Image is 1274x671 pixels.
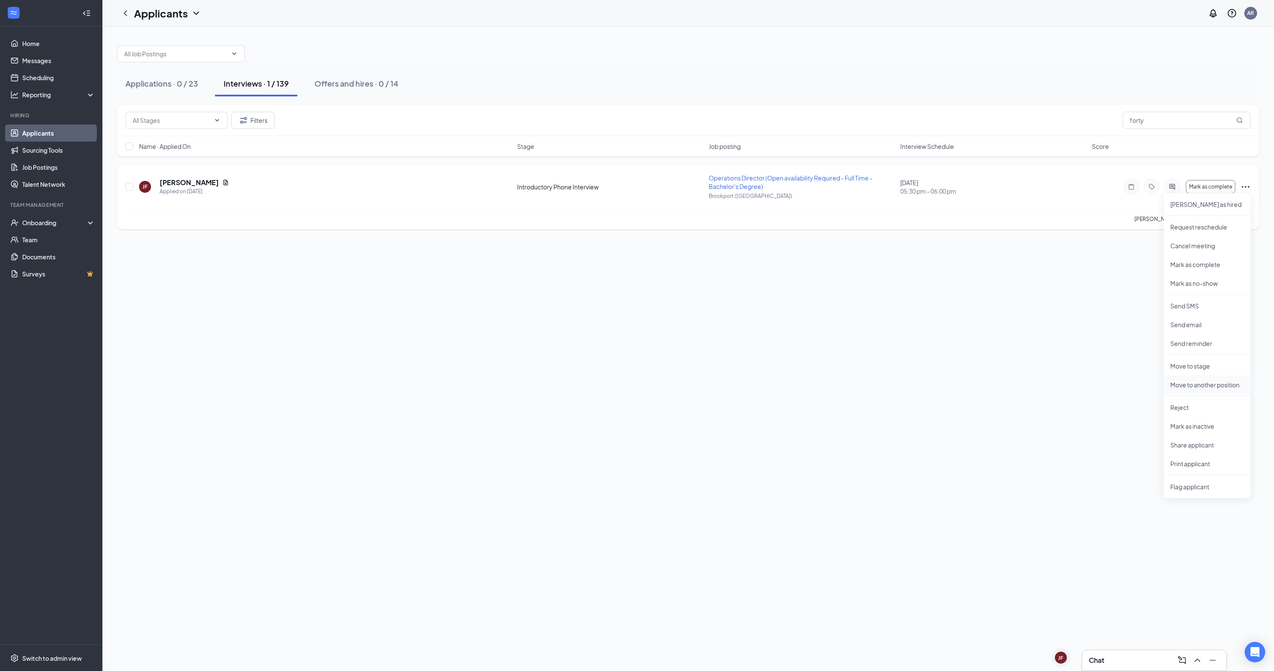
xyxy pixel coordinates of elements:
h5: [PERSON_NAME] [160,178,219,187]
span: 05:30 pm - 06:00 pm [901,187,1087,195]
button: Minimize [1206,654,1220,667]
svg: ChevronDown [231,50,238,57]
span: Stage [517,142,534,151]
a: Job Postings [22,159,95,176]
svg: Settings [10,654,19,662]
button: ComposeMessage [1175,654,1189,667]
a: Applicants [22,125,95,142]
svg: ChevronUp [1193,655,1203,665]
svg: Ellipses [1241,182,1251,192]
input: Search in interviews [1123,112,1251,129]
a: SurveysCrown [22,265,95,282]
div: Applied on [DATE] [160,187,229,196]
svg: Notifications [1208,8,1219,18]
svg: Collapse [82,9,91,17]
h3: Chat [1089,656,1105,665]
svg: Minimize [1208,655,1218,665]
div: Hiring [10,112,93,119]
div: Onboarding [22,218,88,227]
a: Documents [22,248,95,265]
p: [PERSON_NAME] has applied more than . [1135,215,1251,223]
svg: ActiveChat [1167,183,1178,190]
svg: ChevronDown [214,117,221,124]
svg: ComposeMessage [1177,655,1187,665]
div: Interviews · 1 / 139 [224,78,289,89]
span: Name · Applied On [139,142,191,151]
span: Score [1092,142,1109,151]
div: Reporting [22,90,96,99]
a: Talent Network [22,176,95,193]
input: All Job Postings [124,49,227,58]
svg: Tag [1147,183,1157,190]
div: Offers and hires · 0 / 14 [314,78,398,89]
div: JF [1059,654,1064,662]
svg: ChevronLeft [120,8,131,18]
svg: MagnifyingGlass [1236,117,1243,124]
a: Messages [22,52,95,69]
div: AR [1248,9,1254,17]
p: Brockport ([GEOGRAPHIC_DATA]) [709,192,896,200]
a: Home [22,35,95,52]
span: Interview Schedule [901,142,954,151]
input: All Stages [133,116,210,125]
svg: UserCheck [10,218,19,227]
div: Team Management [10,201,93,209]
div: Applications · 0 / 23 [125,78,198,89]
button: Mark as complete [1186,180,1236,194]
div: Introductory Phone Interview [517,183,704,191]
span: Job posting [709,142,741,151]
div: Open Intercom Messenger [1245,642,1265,662]
div: Switch to admin view [22,654,82,662]
svg: Filter [239,115,249,125]
div: JF [143,183,148,190]
svg: Analysis [10,90,19,99]
div: [DATE] [901,178,1087,195]
h1: Applicants [134,6,188,20]
a: Team [22,231,95,248]
svg: QuestionInfo [1227,8,1237,18]
a: Sourcing Tools [22,142,95,159]
button: ChevronUp [1191,654,1204,667]
span: Operations Director (Open availability Required - Full Time - Bachelor's Degree) [709,174,873,190]
svg: WorkstreamLogo [9,9,18,17]
span: Mark as complete [1190,184,1233,190]
button: Filter Filters [231,112,275,129]
a: Scheduling [22,69,95,86]
svg: Document [222,179,229,186]
svg: Note [1126,183,1137,190]
svg: ChevronDown [191,8,201,18]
